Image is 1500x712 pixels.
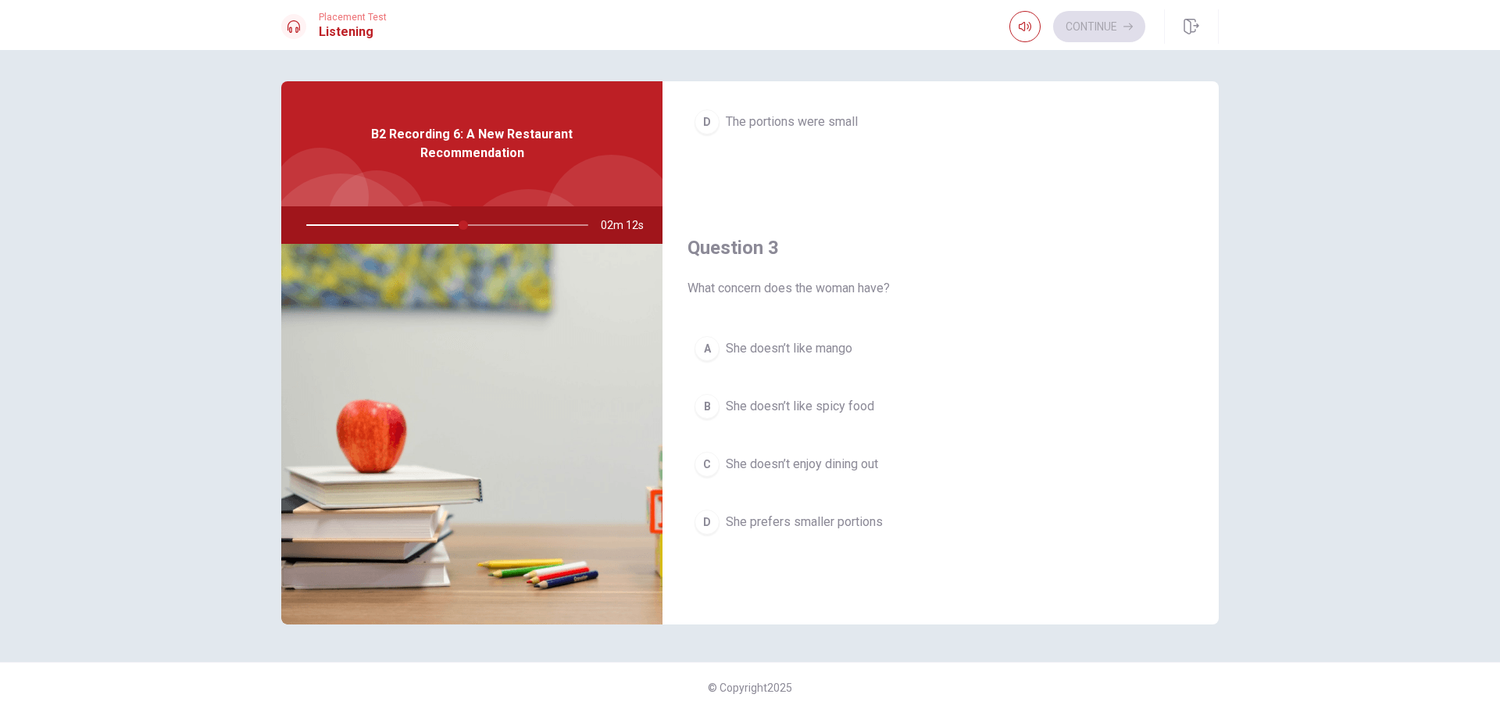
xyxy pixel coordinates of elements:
[726,513,883,531] span: She prefers smaller portions
[726,397,874,416] span: She doesn’t like spicy food
[319,12,387,23] span: Placement Test
[726,339,852,358] span: She doesn’t like mango
[708,682,792,694] span: © Copyright 2025
[726,113,858,131] span: The portions were small
[687,503,1194,542] button: DShe prefers smaller portions
[695,394,720,419] div: B
[687,102,1194,141] button: DThe portions were small
[726,455,878,474] span: She doesn’t enjoy dining out
[281,244,662,624] img: B2 Recording 6: A New Restaurant Recommendation
[687,279,1194,298] span: What concern does the woman have?
[695,109,720,134] div: D
[601,206,656,244] span: 02m 12s
[695,510,720,535] div: D
[687,235,1194,260] h4: Question 3
[687,445,1194,484] button: CShe doesn’t enjoy dining out
[687,387,1194,426] button: BShe doesn’t like spicy food
[332,125,612,163] span: B2 Recording 6: A New Restaurant Recommendation
[695,336,720,361] div: A
[319,23,387,41] h1: Listening
[695,452,720,477] div: C
[687,329,1194,368] button: AShe doesn’t like mango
